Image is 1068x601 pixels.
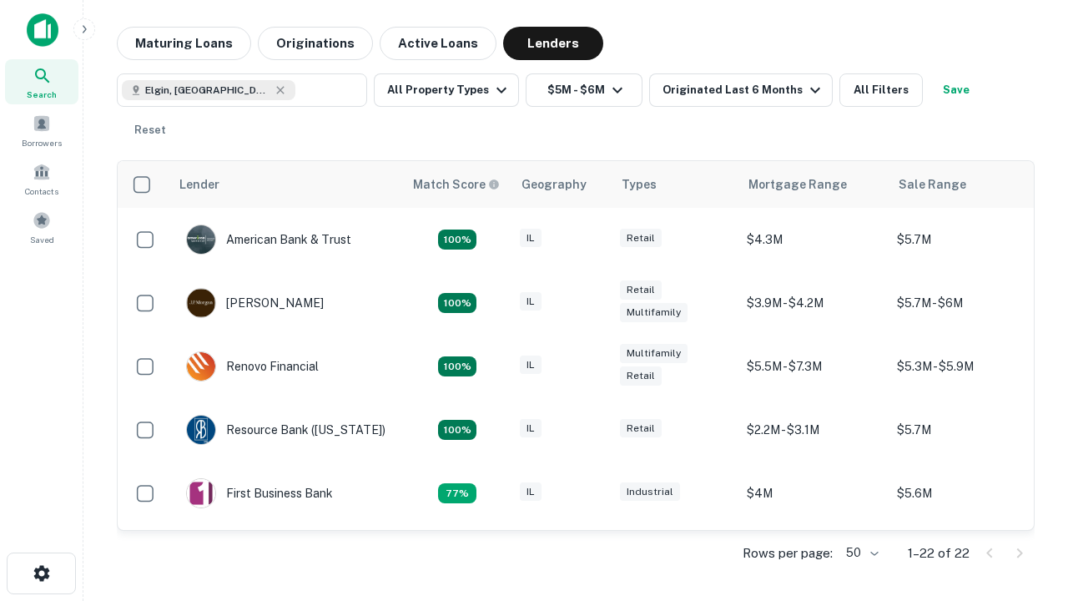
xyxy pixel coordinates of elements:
span: Contacts [25,184,58,198]
div: Matching Properties: 3, hasApolloMatch: undefined [438,483,476,503]
div: Originated Last 6 Months [662,80,825,100]
th: Lender [169,161,403,208]
div: Retail [620,229,662,248]
th: Sale Range [889,161,1039,208]
div: IL [520,229,542,248]
div: Geography [521,174,587,194]
div: 50 [839,541,881,565]
button: All Property Types [374,73,519,107]
h6: Match Score [413,175,496,194]
iframe: Chat Widget [985,467,1068,548]
td: $3.9M - $4.2M [738,271,889,335]
a: Borrowers [5,108,78,153]
button: Maturing Loans [117,27,251,60]
th: Mortgage Range [738,161,889,208]
div: Sale Range [899,174,966,194]
td: $5.5M - $7.3M [738,335,889,398]
td: $5.7M [889,398,1039,462]
td: $4.3M [738,208,889,271]
td: $5.6M [889,462,1039,525]
button: Originated Last 6 Months [649,73,833,107]
div: IL [520,356,542,375]
span: Borrowers [22,136,62,149]
th: Capitalize uses an advanced AI algorithm to match your search with the best lender. The match sco... [403,161,511,208]
div: Matching Properties: 4, hasApolloMatch: undefined [438,293,476,313]
div: American Bank & Trust [186,225,351,255]
a: Contacts [5,156,78,201]
td: $5.7M [889,208,1039,271]
img: picture [187,479,215,508]
img: picture [187,352,215,381]
span: Search [27,88,57,101]
p: 1–22 of 22 [908,543,970,563]
div: IL [520,292,542,311]
div: Renovo Financial [186,351,319,381]
td: $5.7M - $6M [889,271,1039,335]
div: First Business Bank [186,478,333,508]
span: Elgin, [GEOGRAPHIC_DATA], [GEOGRAPHIC_DATA] [145,83,270,98]
div: Retail [620,419,662,438]
img: picture [187,416,215,444]
div: [PERSON_NAME] [186,288,324,318]
button: All Filters [839,73,923,107]
div: Retail [620,280,662,300]
div: Lender [179,174,219,194]
div: Mortgage Range [748,174,847,194]
div: IL [520,419,542,438]
div: Matching Properties: 4, hasApolloMatch: undefined [438,420,476,440]
img: capitalize-icon.png [27,13,58,47]
div: Matching Properties: 7, hasApolloMatch: undefined [438,230,476,250]
td: $5.1M [889,525,1039,588]
div: Types [622,174,657,194]
div: IL [520,482,542,502]
a: Saved [5,205,78,250]
td: $3.1M [738,525,889,588]
button: Originations [258,27,373,60]
button: Save your search to get updates of matches that match your search criteria. [929,73,983,107]
th: Types [612,161,738,208]
div: Retail [620,366,662,386]
div: Resource Bank ([US_STATE]) [186,415,385,445]
button: Lenders [503,27,603,60]
div: Matching Properties: 4, hasApolloMatch: undefined [438,356,476,376]
span: Saved [30,233,54,246]
div: Multifamily [620,344,688,363]
div: Capitalize uses an advanced AI algorithm to match your search with the best lender. The match sco... [413,175,500,194]
img: picture [187,289,215,317]
div: Multifamily [620,303,688,322]
td: $5.3M - $5.9M [889,335,1039,398]
div: Industrial [620,482,680,502]
a: Search [5,59,78,104]
td: $4M [738,462,889,525]
td: $2.2M - $3.1M [738,398,889,462]
button: $5M - $6M [526,73,642,107]
th: Geography [511,161,612,208]
button: Active Loans [380,27,496,60]
img: picture [187,225,215,254]
button: Reset [123,114,177,147]
p: Rows per page: [743,543,833,563]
